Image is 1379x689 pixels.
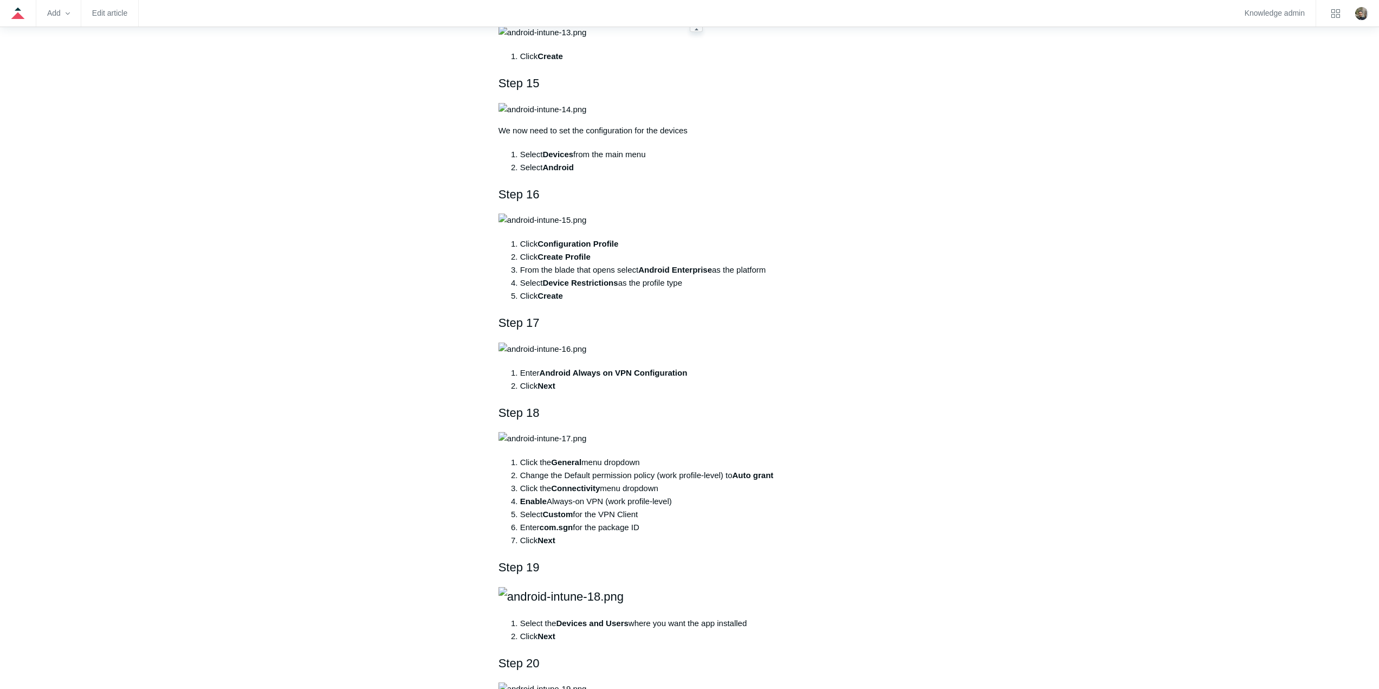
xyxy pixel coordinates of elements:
h2: Step 16 [498,185,881,204]
strong: Create [538,291,563,300]
a: Knowledge admin [1245,10,1305,16]
strong: Android Enterprise [638,265,712,274]
strong: Connectivity [551,484,600,493]
img: android-intune-18.png [498,587,624,606]
a: Edit article [92,10,127,16]
h2: Step 20 [498,654,881,673]
strong: Android [542,163,574,172]
strong: Android Always on VPN Configuration [540,368,688,377]
h2: Step 17 [498,313,881,332]
h2: Step 19 [498,558,881,577]
li: Change the Default permission policy (work profile-level) to [520,469,881,482]
li: Enter [520,366,881,379]
li: Click [520,534,881,547]
h2: Step 15 [498,74,881,93]
strong: Configuration Profile [538,239,618,248]
li: Select for the VPN Client [520,508,881,521]
li: Select [520,161,881,174]
li: Select as the profile type [520,276,881,289]
img: android-intune-16.png [498,343,587,356]
strong: Next [538,632,555,641]
strong: General [551,458,581,467]
li: Always-on VPN (work profile-level) [520,495,881,508]
li: Click the menu dropdown [520,482,881,495]
strong: Next [538,536,555,545]
li: Select the where you want the app installed [520,617,881,630]
strong: Enable [520,497,547,506]
img: android-intune-17.png [498,432,587,445]
li: Enter for the package ID [520,521,881,534]
li: Click [520,50,881,63]
li: Click [520,250,881,263]
strong: Device Restrictions [542,278,618,287]
strong: Custom [542,510,573,519]
zd-hc-resizer: Guide navigation [690,27,703,32]
li: Select from the main menu [520,148,881,161]
li: Click [520,379,881,392]
li: Click the menu dropdown [520,456,881,469]
strong: Devices and Users [556,619,628,628]
img: android-intune-15.png [498,214,587,227]
li: From the blade that opens select as the platform [520,263,881,276]
strong: Create [538,51,563,61]
li: Click [520,237,881,250]
img: android-intune-13.png [498,26,587,39]
strong: Create Profile [538,252,591,261]
img: user avatar [1355,7,1368,20]
strong: Auto grant [733,471,774,480]
h2: Step 18 [498,403,881,422]
zd-hc-trigger: Add [47,10,70,16]
li: Click [520,630,881,643]
strong: Next [538,381,555,390]
strong: com.sgn [540,523,573,532]
zd-hc-trigger: Click your profile icon to open the profile menu [1355,7,1368,20]
li: Click [520,289,881,302]
p: We now need to set the configuration for the devices [498,124,881,137]
img: android-intune-14.png [498,103,587,116]
strong: Devices [542,150,573,159]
